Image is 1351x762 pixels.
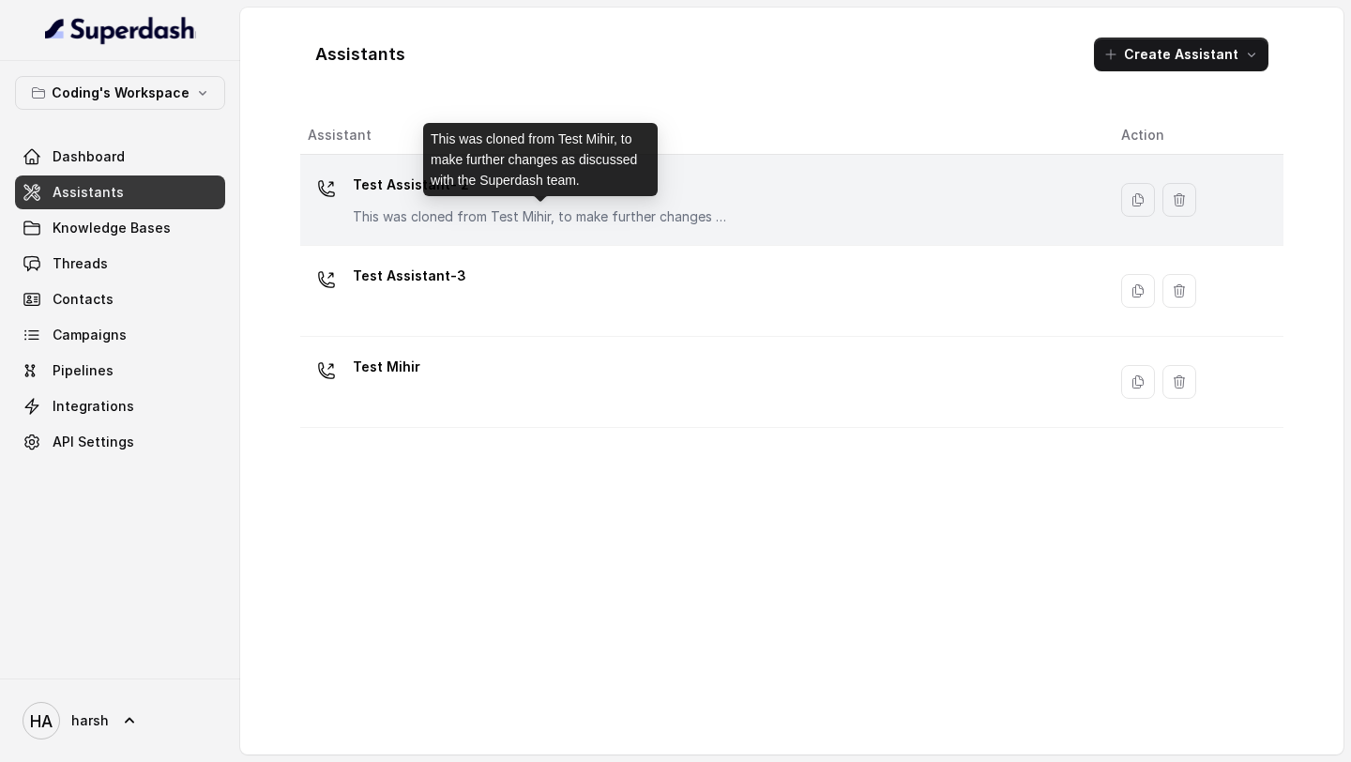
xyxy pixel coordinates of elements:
[53,361,114,380] span: Pipelines
[15,211,225,245] a: Knowledge Bases
[315,39,405,69] h1: Assistants
[15,76,225,110] button: Coding's Workspace
[53,254,108,273] span: Threads
[53,326,127,344] span: Campaigns
[53,147,125,166] span: Dashboard
[53,219,171,237] span: Knowledge Bases
[353,261,466,291] p: Test Assistant-3
[15,425,225,459] a: API Settings
[353,170,728,200] p: Test Assistant- 2
[15,694,225,747] a: harsh
[15,318,225,352] a: Campaigns
[53,397,134,416] span: Integrations
[52,82,190,104] p: Coding's Workspace
[15,389,225,423] a: Integrations
[353,207,728,226] p: This was cloned from Test Mihir, to make further changes as discussed with the Superdash team.
[15,354,225,388] a: Pipelines
[53,183,124,202] span: Assistants
[15,282,225,316] a: Contacts
[15,140,225,174] a: Dashboard
[53,290,114,309] span: Contacts
[53,433,134,451] span: API Settings
[71,711,109,730] span: harsh
[1106,116,1283,155] th: Action
[353,352,420,382] p: Test Mihir
[1094,38,1268,71] button: Create Assistant
[423,123,658,196] div: This was cloned from Test Mihir, to make further changes as discussed with the Superdash team.
[45,15,196,45] img: light.svg
[15,175,225,209] a: Assistants
[300,116,1106,155] th: Assistant
[15,247,225,281] a: Threads
[30,711,53,731] text: HA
